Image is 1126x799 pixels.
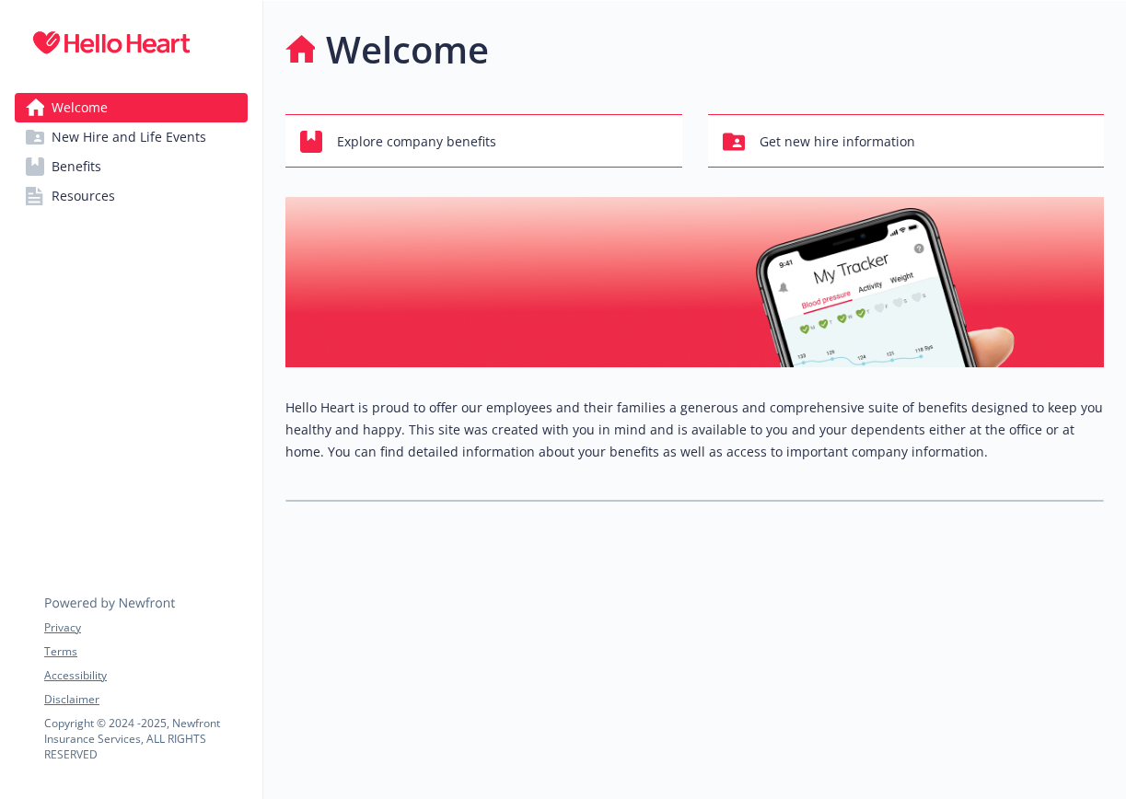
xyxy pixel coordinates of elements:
[285,397,1104,463] p: Hello Heart is proud to offer our employees and their families a generous and comprehensive suite...
[44,620,247,636] a: Privacy
[52,122,206,152] span: New Hire and Life Events
[326,22,489,77] h1: Welcome
[44,715,247,762] p: Copyright © 2024 - 2025 , Newfront Insurance Services, ALL RIGHTS RESERVED
[44,691,247,708] a: Disclaimer
[15,93,248,122] a: Welcome
[15,122,248,152] a: New Hire and Life Events
[285,197,1104,367] img: overview page banner
[285,114,682,168] button: Explore company benefits
[52,93,108,122] span: Welcome
[52,152,101,181] span: Benefits
[52,181,115,211] span: Resources
[760,124,915,159] span: Get new hire information
[708,114,1105,168] button: Get new hire information
[15,181,248,211] a: Resources
[44,667,247,684] a: Accessibility
[15,152,248,181] a: Benefits
[337,124,496,159] span: Explore company benefits
[44,643,247,660] a: Terms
